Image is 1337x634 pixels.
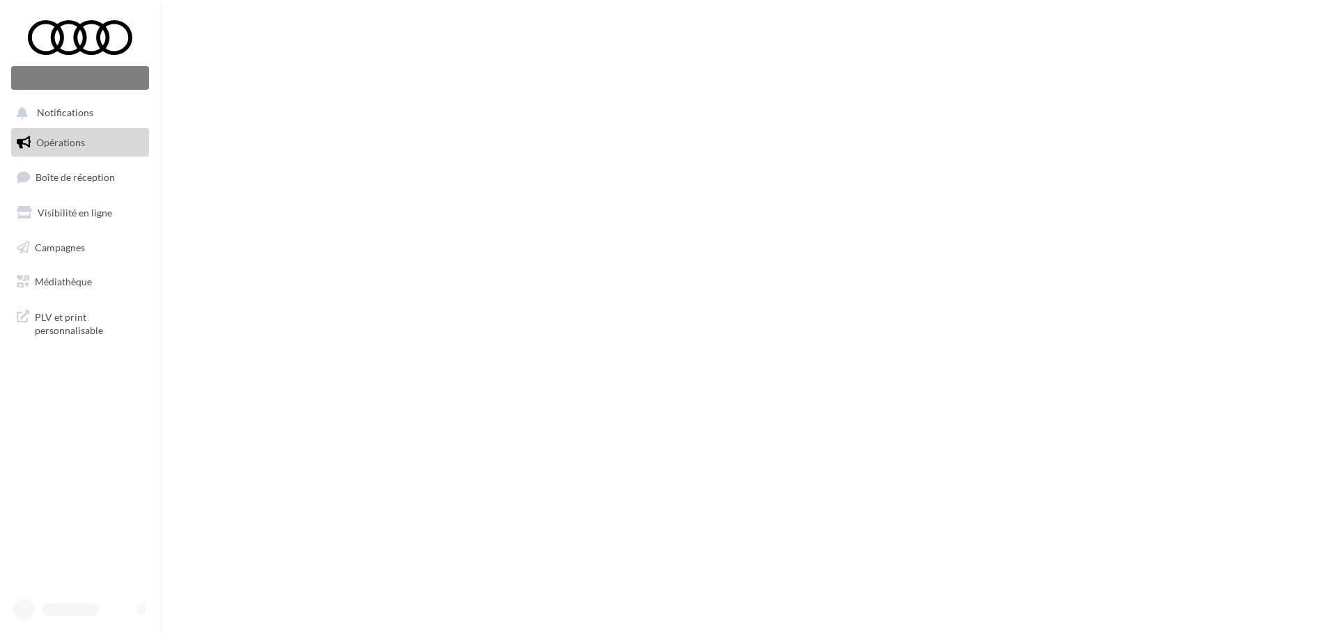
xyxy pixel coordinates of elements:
a: PLV et print personnalisable [8,302,152,343]
span: PLV et print personnalisable [35,308,143,338]
a: Visibilité en ligne [8,198,152,228]
a: Boîte de réception [8,162,152,192]
span: Campagnes [35,241,85,253]
span: Boîte de réception [36,171,115,183]
span: Médiathèque [35,276,92,287]
a: Campagnes [8,233,152,262]
a: Médiathèque [8,267,152,296]
span: Visibilité en ligne [38,207,112,219]
span: Opérations [36,136,85,148]
span: Notifications [37,107,93,119]
a: Opérations [8,128,152,157]
div: Nouvelle campagne [11,66,149,90]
